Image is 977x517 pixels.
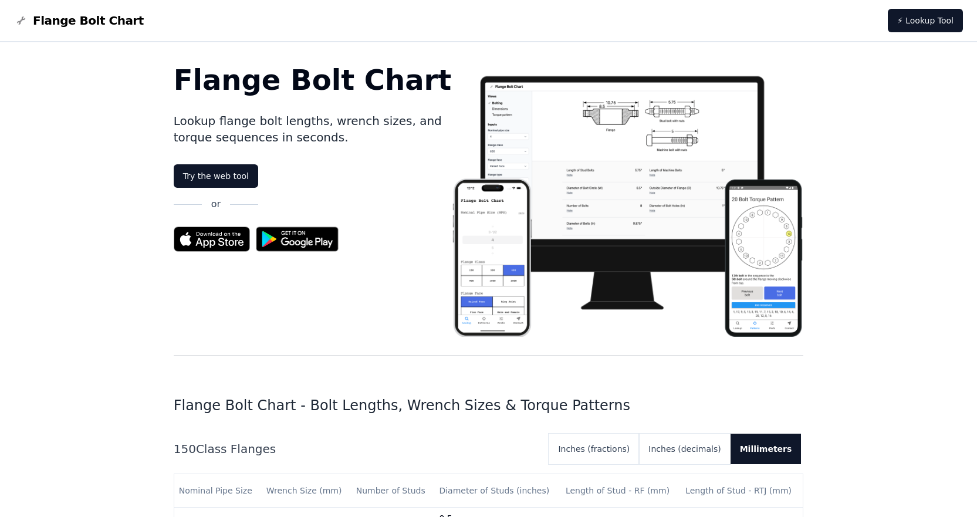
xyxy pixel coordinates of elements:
p: Lookup flange bolt lengths, wrench sizes, and torque sequences in seconds. [174,113,452,146]
th: Wrench Size (mm) [262,474,351,508]
button: Inches (fractions) [549,434,639,464]
span: Flange Bolt Chart [33,12,144,29]
a: ⚡ Lookup Tool [888,9,963,32]
h1: Flange Bolt Chart - Bolt Lengths, Wrench Sizes & Torque Patterns [174,396,804,415]
img: Flange bolt chart app screenshot [451,66,803,337]
th: Length of Stud - RF (mm) [561,474,681,508]
a: Try the web tool [174,164,258,188]
th: Nominal Pipe Size [174,474,262,508]
img: Flange Bolt Chart Logo [14,13,28,28]
img: App Store badge for the Flange Bolt Chart app [174,227,250,252]
img: Get it on Google Play [250,221,345,258]
p: or [211,197,221,211]
th: Number of Studs [351,474,435,508]
th: Length of Stud - RTJ (mm) [681,474,803,508]
button: Inches (decimals) [639,434,730,464]
a: Flange Bolt Chart LogoFlange Bolt Chart [14,12,144,29]
button: Millimeters [731,434,802,464]
h2: 150 Class Flanges [174,441,540,457]
th: Diameter of Studs (inches) [434,474,560,508]
h1: Flange Bolt Chart [174,66,452,94]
